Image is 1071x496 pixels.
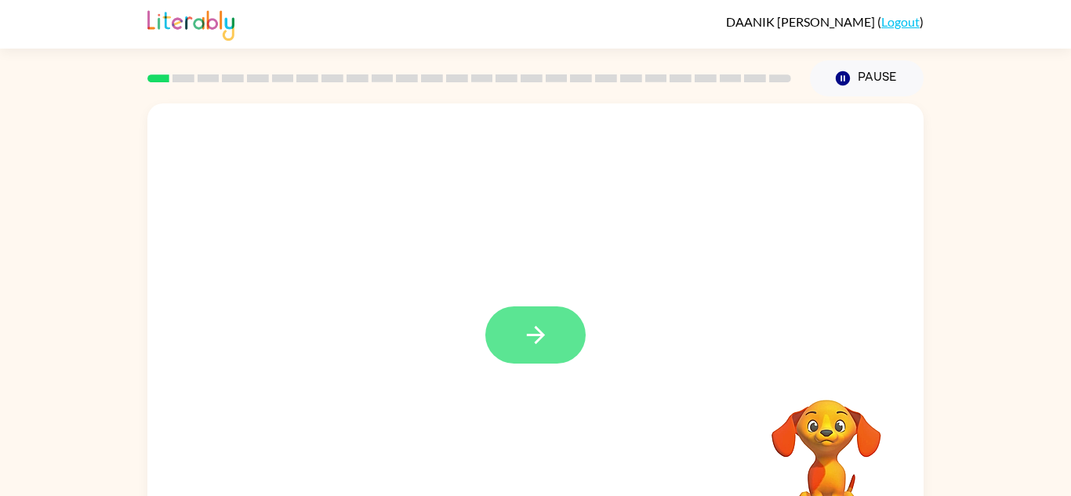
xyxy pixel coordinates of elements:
[810,60,924,96] button: Pause
[726,14,924,29] div: ( )
[726,14,877,29] span: DAANIK [PERSON_NAME]
[881,14,920,29] a: Logout
[147,6,234,41] img: Literably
